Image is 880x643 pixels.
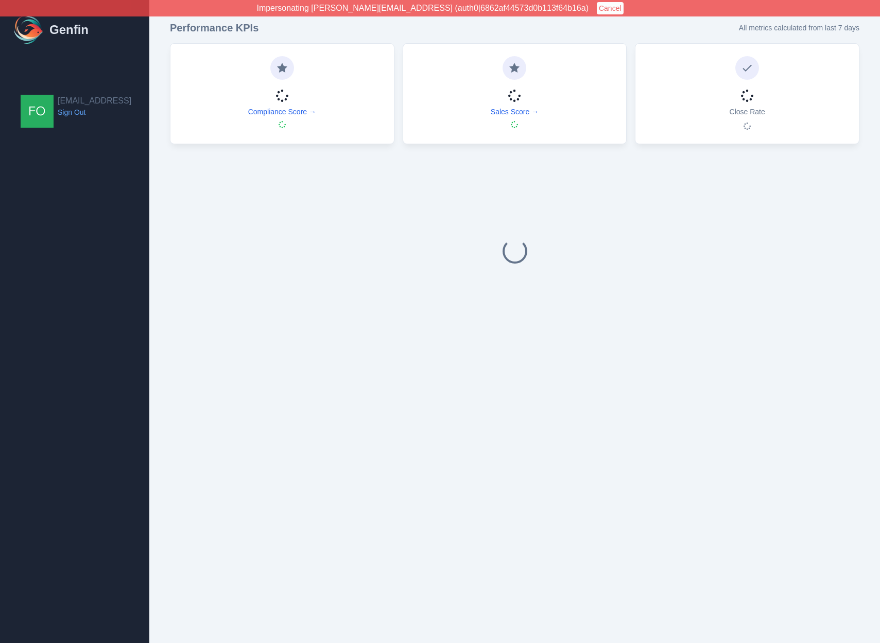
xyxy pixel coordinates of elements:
h3: Performance KPIs [170,21,258,35]
a: Compliance Score → [248,107,316,117]
img: founders@genfin.ai [21,95,54,128]
a: Sales Score → [491,107,539,117]
h1: Genfin [49,22,89,38]
a: Sign Out [58,107,131,117]
p: All metrics calculated from last 7 days [739,23,859,33]
p: Close Rate [730,107,765,117]
button: Cancel [597,2,624,14]
img: Logo [12,13,45,46]
h2: [EMAIL_ADDRESS] [58,95,131,107]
